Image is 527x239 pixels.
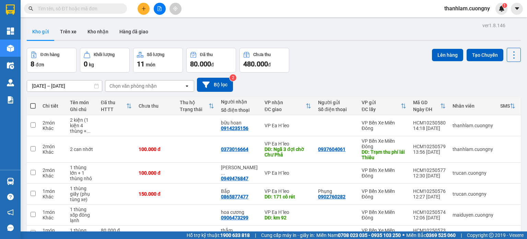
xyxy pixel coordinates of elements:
[43,228,63,233] div: 1 món
[318,188,355,194] div: Phụng
[43,209,63,215] div: 1 món
[362,188,406,199] div: VP Bến Xe Miền Đông
[413,228,446,233] div: HCM10250573
[97,97,135,115] th: Toggle SortBy
[7,209,14,216] span: notification
[453,123,493,128] div: thanhlam.cuongny
[402,234,405,237] span: ⚪️
[362,167,406,178] div: VP Bến Xe Miền Đông
[114,23,154,40] button: Hàng đã giao
[265,188,311,194] div: VP Ea H`leo
[43,167,63,173] div: 2 món
[28,6,33,11] span: search
[220,232,250,238] strong: 1900 633 818
[489,233,494,238] span: copyright
[362,209,406,220] div: VP Bến Xe Miền Đông
[190,60,211,68] span: 80.000
[413,120,446,126] div: HCM10250580
[80,48,130,73] button: Khối lượng0kg
[139,146,173,152] div: 100.000 đ
[133,48,183,73] button: Số lượng11món
[453,103,493,109] div: Nhân viên
[180,100,209,105] div: Thu hộ
[43,194,63,199] div: Khác
[413,100,440,105] div: Mã GD
[7,45,14,52] img: warehouse-icon
[406,231,456,239] span: Miền Bắc
[265,170,311,176] div: VP Ea H`leo
[109,83,157,89] div: Chọn văn phòng nhận
[413,144,446,149] div: HCM10250579
[265,141,311,146] div: VP Ea H`leo
[7,225,14,231] span: message
[362,228,406,239] div: VP Bến Xe Miền Đông
[461,231,462,239] span: |
[221,170,225,176] span: ...
[497,97,519,115] th: Toggle SortBy
[186,48,236,73] button: Đã thu80.000đ
[318,107,355,112] div: Số điện thoại
[362,120,406,131] div: VP Bến Xe Miền Đông
[139,191,173,197] div: 150.000 đ
[139,103,173,109] div: Chưa thu
[432,49,463,61] button: Lên hàng
[70,107,94,112] div: Ghi chú
[413,215,446,220] div: 12:06 [DATE]
[318,194,346,199] div: 0902760282
[265,215,311,220] div: DĐ: km 92
[70,207,94,223] div: 1 thùng xốp đông lạnh
[36,62,44,67] span: đơn
[38,5,119,12] input: Tìm tên, số ĐT hoặc mã đơn
[482,22,505,29] div: ver 1.8.146
[467,49,503,61] button: Tạo Chuyến
[70,117,94,134] div: 2 kiện (1 kiện 4 thùng + 1 kiện 1 thùng)
[43,173,63,178] div: Khác
[101,100,126,105] div: Đã thu
[362,138,406,149] div: VP Bến Xe Miền Đông
[184,83,190,89] svg: open
[221,188,258,194] div: Bắp
[221,228,258,233] div: thắm
[7,62,14,69] img: warehouse-icon
[187,231,250,239] span: Hỗ trợ kỹ thuật:
[453,191,493,197] div: trucan.cuongny
[362,100,401,105] div: VP gửi
[173,6,178,11] span: aim
[318,100,355,105] div: Người gửi
[7,96,14,104] img: solution-icon
[221,165,258,176] div: Thanh Hải Auto
[239,48,289,73] button: Chưa thu480.000đ
[31,60,34,68] span: 8
[82,23,114,40] button: Kho nhận
[265,107,306,112] div: ĐC giao
[84,60,87,68] span: 0
[413,194,446,199] div: 12:27 [DATE]
[265,209,311,215] div: VP Ea H`leo
[169,3,181,15] button: aim
[243,60,268,68] span: 480.000
[261,231,315,239] span: Cung cấp máy in - giấy in:
[502,3,507,8] sup: 1
[261,97,315,115] th: Toggle SortBy
[137,60,144,68] span: 11
[101,107,126,112] div: HTTT
[265,230,311,236] div: VP Ea H`leo
[43,215,63,220] div: Khác
[410,97,449,115] th: Toggle SortBy
[362,107,401,112] div: ĐC lấy
[147,52,164,57] div: Số lượng
[453,230,493,236] div: trucan.cuongny
[43,126,63,131] div: Khác
[7,28,14,35] img: dashboard-icon
[43,144,63,149] div: 2 món
[426,232,456,238] strong: 0369 525 060
[27,48,77,73] button: Đơn hàng8đơn
[43,120,63,126] div: 2 món
[43,149,63,155] div: Khác
[221,194,248,199] div: 0865877477
[7,178,14,185] img: warehouse-icon
[338,232,401,238] strong: 0708 023 035 - 0935 103 250
[43,103,63,109] div: Chi tiết
[43,188,63,194] div: 1 món
[453,146,493,152] div: thanhlam.cuongny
